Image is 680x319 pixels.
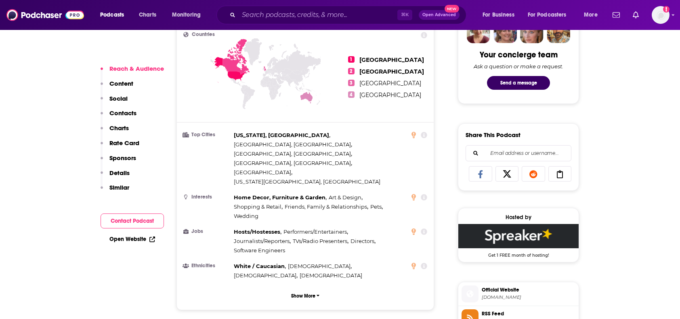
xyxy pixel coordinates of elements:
span: , [288,262,352,271]
span: , [370,202,383,211]
input: Search podcasts, credits, & more... [239,8,397,21]
span: , [350,237,376,246]
span: [DEMOGRAPHIC_DATA] [300,272,362,279]
button: Open AdvancedNew [419,10,460,20]
span: [GEOGRAPHIC_DATA] [234,169,291,175]
span: [DEMOGRAPHIC_DATA] [288,263,350,269]
span: [DEMOGRAPHIC_DATA] [234,272,296,279]
button: Contact Podcast [101,213,164,228]
button: open menu [166,8,211,21]
span: [GEOGRAPHIC_DATA] [359,68,424,75]
button: Show profile menu [652,6,670,24]
p: Reach & Audience [109,65,164,72]
span: Shopping & Retail [234,203,281,210]
a: Copy Link [548,166,572,182]
h3: Jobs [183,229,231,234]
span: Logged in as simonkids1 [652,6,670,24]
span: 3 [348,80,355,86]
span: Charts [139,9,156,21]
span: , [293,237,348,246]
span: Official Website [482,286,575,294]
a: Spreaker Deal: Get 1 FREE month of hosting! [458,224,579,257]
div: Ask a question or make a request. [474,63,563,70]
span: 2 [348,68,355,74]
span: , [234,193,327,202]
input: Email address or username... [472,146,565,161]
button: Rate Card [101,139,139,154]
svg: Add a profile image [663,6,670,13]
span: ⌘ K [397,10,412,20]
span: Journalists/Reporters [234,238,290,244]
span: Podcasts [100,9,124,21]
span: Pets [370,203,382,210]
span: [US_STATE], [GEOGRAPHIC_DATA] [234,132,329,138]
button: Sponsors [101,154,136,169]
a: Share on X/Twitter [495,166,519,182]
a: Share on Facebook [469,166,492,182]
span: [GEOGRAPHIC_DATA] [359,80,421,87]
img: Jules Profile [520,20,544,43]
span: New [445,5,459,13]
span: Home Decor, Furniture & Garden [234,194,325,201]
p: Contacts [109,109,136,117]
div: Search followers [466,145,571,161]
img: Sydney Profile [467,20,490,43]
span: 1 [348,56,355,63]
h3: Share This Podcast [466,131,520,139]
span: Countries [192,32,215,37]
a: Show notifications dropdown [609,8,623,22]
button: open menu [578,8,608,21]
span: spreaker.com [482,294,575,300]
p: Show More [291,293,315,299]
span: [GEOGRAPHIC_DATA], [GEOGRAPHIC_DATA] [234,160,351,166]
span: More [584,9,598,21]
span: , [234,149,352,158]
span: For Business [483,9,514,21]
span: Art & Design [329,194,361,201]
button: Similar [101,184,129,199]
span: , [234,140,352,149]
span: TVs/Radio Presenters [293,238,347,244]
button: Content [101,80,133,95]
span: [GEOGRAPHIC_DATA] [359,91,421,99]
p: Content [109,80,133,87]
img: Jon Profile [547,20,570,43]
span: Software Engineers [234,247,285,254]
button: open menu [94,8,134,21]
span: [US_STATE][GEOGRAPHIC_DATA], [GEOGRAPHIC_DATA] [234,178,380,185]
h3: Top Cities [183,132,231,137]
button: open menu [477,8,525,21]
span: Get 1 FREE month of hosting! [458,248,579,258]
button: Show More [183,288,427,303]
h3: Interests [183,194,231,200]
span: [GEOGRAPHIC_DATA], [GEOGRAPHIC_DATA] [234,150,351,157]
a: Open Website [109,236,155,243]
div: Search podcasts, credits, & more... [224,6,474,24]
span: Monitoring [172,9,201,21]
span: , [234,168,292,177]
span: Open Advanced [422,13,456,17]
img: Barbara Profile [493,20,517,43]
p: Details [109,169,130,177]
button: Reach & Audience [101,65,164,80]
span: Hosts/Hostesses [234,228,280,235]
a: Share on Reddit [522,166,545,182]
span: For Podcasters [528,9,567,21]
span: RSS Feed [482,310,575,317]
span: Directors [350,238,374,244]
a: Charts [134,8,161,21]
button: Charts [101,124,129,139]
img: User Profile [652,6,670,24]
span: Performers/Entertainers [283,228,347,235]
button: Contacts [101,109,136,124]
span: , [234,237,291,246]
p: Rate Card [109,139,139,147]
p: Similar [109,184,129,191]
span: , [234,262,286,271]
span: , [329,193,363,202]
p: Sponsors [109,154,136,162]
img: Podchaser - Follow, Share and Rate Podcasts [6,7,84,23]
span: [GEOGRAPHIC_DATA] [359,56,424,63]
button: Send a message [487,76,550,90]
